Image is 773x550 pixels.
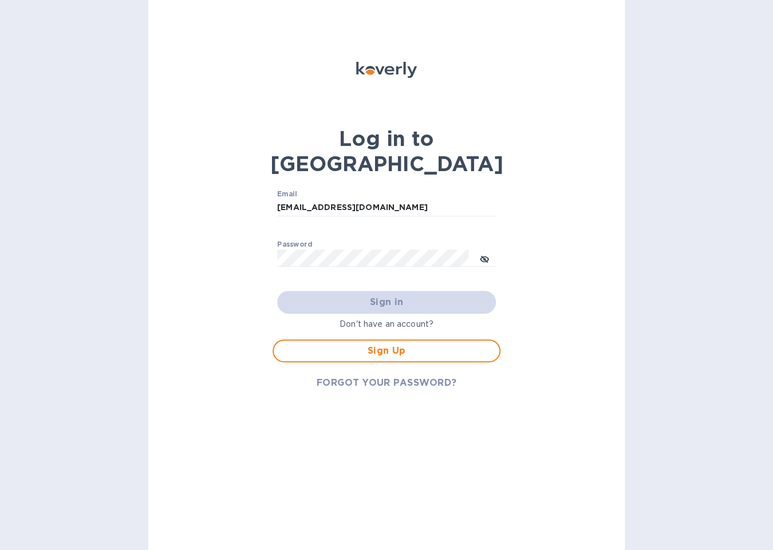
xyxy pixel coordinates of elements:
p: Don't have an account? [273,318,500,330]
label: Password [277,241,312,248]
span: Sign Up [283,344,490,358]
button: Sign Up [273,339,500,362]
button: FORGOT YOUR PASSWORD? [307,371,466,394]
button: toggle password visibility [473,247,496,270]
label: Email [277,191,297,198]
b: Log in to [GEOGRAPHIC_DATA] [270,126,503,176]
img: Koverly [356,62,417,78]
span: FORGOT YOUR PASSWORD? [317,376,457,390]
